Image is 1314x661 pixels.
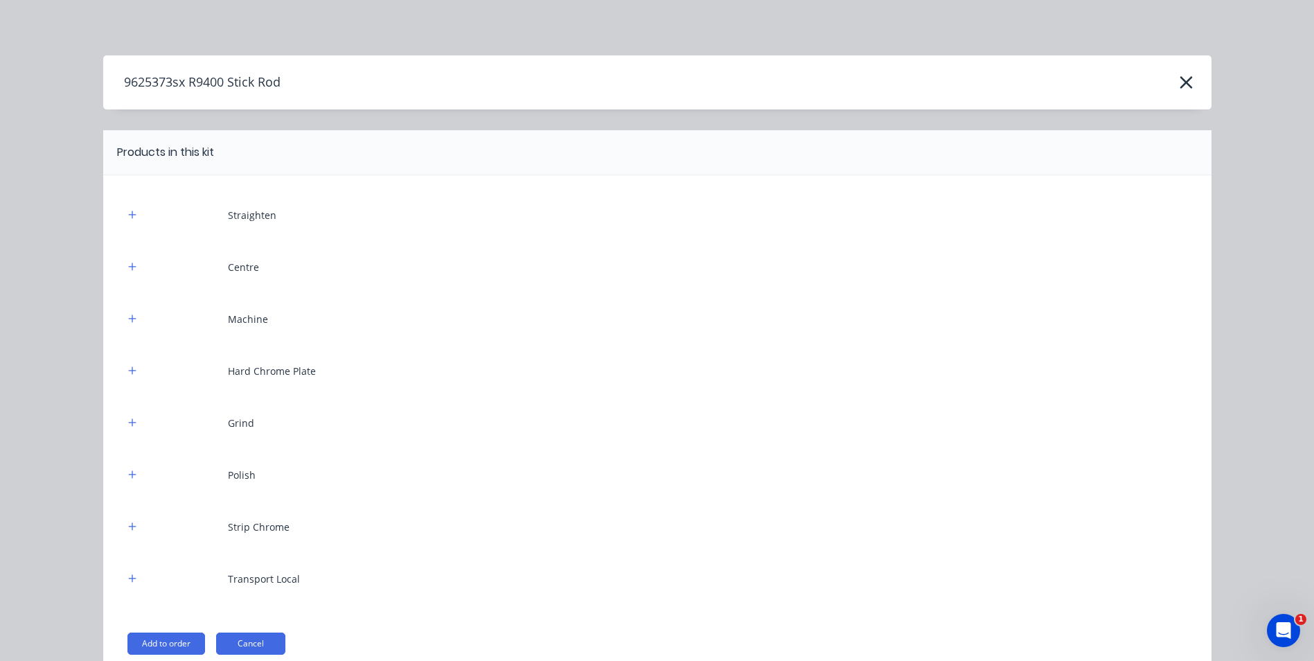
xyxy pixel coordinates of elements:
div: Straighten [228,208,276,222]
div: Transport Local [228,572,300,586]
div: Strip Chrome [228,520,290,534]
div: Machine [228,312,268,326]
span: 1 [1295,614,1306,625]
div: Polish [228,468,256,482]
button: Cancel [216,633,285,655]
div: Hard Chrome Plate [228,364,316,378]
div: Products in this kit [117,144,214,161]
button: Add to order [127,633,205,655]
h4: 9625373sx R9400 Stick Rod [103,69,281,96]
div: Grind [228,416,254,430]
iframe: Intercom live chat [1267,614,1300,647]
div: Centre [228,260,259,274]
